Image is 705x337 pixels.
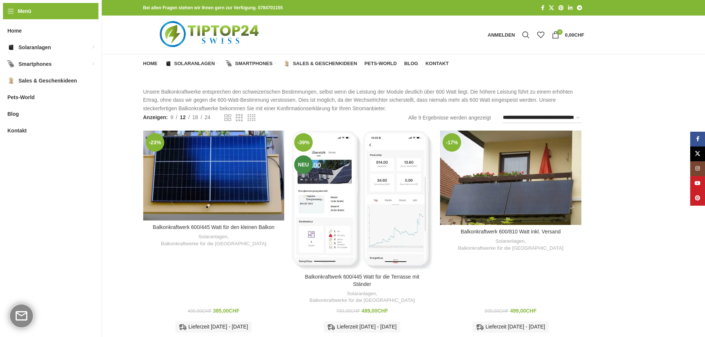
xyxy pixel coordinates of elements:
a: Facebook Social Link [539,3,547,13]
a: Anmelden [484,27,519,42]
a: Balkonkraftwerke für die [GEOGRAPHIC_DATA] [458,245,563,252]
bdi: 385,00 [213,308,240,314]
div: Lieferzeit [DATE] - [DATE] [175,321,252,333]
bdi: 499,00 [188,309,211,314]
span: Pets-World [7,91,35,104]
a: Blog [404,56,418,71]
bdi: 499,00 [510,308,537,314]
a: Balkonkraftwerk 600/810 Watt inkl. Versand [461,229,561,235]
span: Blog [404,61,418,67]
span: Smartphones [235,61,272,67]
div: , [295,290,429,304]
span: CHF [499,309,508,314]
a: Sales & Geschenkideen [283,56,357,71]
a: 12 [177,113,188,121]
a: YouTube Social Link [690,176,705,191]
div: Meine Wunschliste [533,27,548,42]
a: Balkonkraftwerke für die [GEOGRAPHIC_DATA] [161,240,266,247]
div: Lieferzeit [DATE] - [DATE] [324,321,400,333]
span: Solaranlagen [174,61,215,67]
a: Balkonkraftwerk 600/810 Watt inkl. Versand [440,131,581,225]
div: Lieferzeit [DATE] - [DATE] [473,321,549,333]
a: Instagram Social Link [690,161,705,176]
a: Pinterest Social Link [556,3,566,13]
div: , [147,233,281,247]
span: Pets-World [365,61,397,67]
a: Balkonkraftwerke für die [GEOGRAPHIC_DATA] [309,297,415,304]
a: LinkedIn Social Link [566,3,575,13]
a: Pinterest Social Link [690,191,705,206]
span: Blog [7,107,19,121]
a: Logo der Website [143,31,278,37]
bdi: 599,00 [485,309,508,314]
a: Solaranlagen [165,56,219,71]
a: Smartphones [226,56,276,71]
a: Balkonkraftwerk 600/445 Watt für die Terrasse mit Ständer [305,274,419,287]
a: Kontakt [426,56,449,71]
a: Solaranlagen [347,290,376,297]
span: CHF [377,308,388,314]
bdi: 799,00 [336,309,360,314]
bdi: 489,00 [362,308,388,314]
a: Rasteransicht 2 [224,113,231,122]
a: Telegram Social Link [575,3,584,13]
span: CHF [574,32,584,38]
div: , [444,238,577,252]
span: 12 [180,114,186,120]
img: Tiptop24 Nachhaltige & Faire Produkte [143,16,278,54]
span: 0 [557,29,563,35]
span: Kontakt [426,61,449,67]
p: Alle 9 Ergebnisse werden angezeigt [408,114,491,122]
a: Facebook Social Link [690,132,705,146]
span: Home [7,24,22,37]
span: -17% [443,133,461,152]
a: 9 [168,113,176,121]
span: Sales & Geschenkideen [293,61,357,67]
span: CHF [350,309,360,314]
span: Home [143,61,158,67]
a: Solaranlagen [496,238,524,245]
select: Shop-Reihenfolge [502,112,581,123]
a: Balkonkraftwerk 600/445 Watt für den kleinen Balkon [143,131,284,220]
span: Neu [294,155,313,174]
img: Solaranlagen [7,44,15,51]
span: -39% [294,133,313,152]
a: Suche [518,27,533,42]
bdi: 0,00 [565,32,584,38]
img: Smartphones [7,60,15,68]
a: X Social Link [547,3,556,13]
a: Rasteransicht 3 [236,113,243,122]
a: Home [143,56,158,71]
span: 18 [192,114,198,120]
img: Solaranlagen [165,60,172,67]
strong: Bei allen Fragen stehen wir Ihnen gern zur Verfügung. 0784701155 [143,5,283,10]
span: Anzeigen [143,113,168,121]
a: 0 0,00CHF [548,27,588,42]
img: Smartphones [226,60,232,67]
span: Kontakt [7,124,27,137]
span: 24 [205,114,211,120]
a: Balkonkraftwerk 600/445 Watt für den kleinen Balkon [153,224,275,230]
span: CHF [202,309,212,314]
img: Sales & Geschenkideen [7,77,15,84]
a: Pets-World [365,56,397,71]
a: 24 [202,113,213,121]
a: Solaranlagen [198,233,227,240]
span: Anmelden [488,33,515,37]
a: 18 [190,113,201,121]
span: CHF [526,308,537,314]
span: Sales & Geschenkideen [19,74,77,87]
a: Rasteransicht 4 [248,113,255,122]
img: Sales & Geschenkideen [283,60,290,67]
span: Menü [18,7,31,15]
p: Unsere Balkonkraftwerke entsprechen den schweizerischen Bestimmungen, selbst wenn die Leistung de... [143,88,584,112]
div: Hauptnavigation [140,56,453,71]
span: 9 [170,114,173,120]
span: Solaranlagen [19,41,51,54]
a: X Social Link [690,146,705,161]
a: Balkonkraftwerk 600/445 Watt für die Terrasse mit Ständer [292,131,433,270]
span: CHF [229,308,239,314]
span: Smartphones [19,57,51,71]
span: -23% [146,133,164,152]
